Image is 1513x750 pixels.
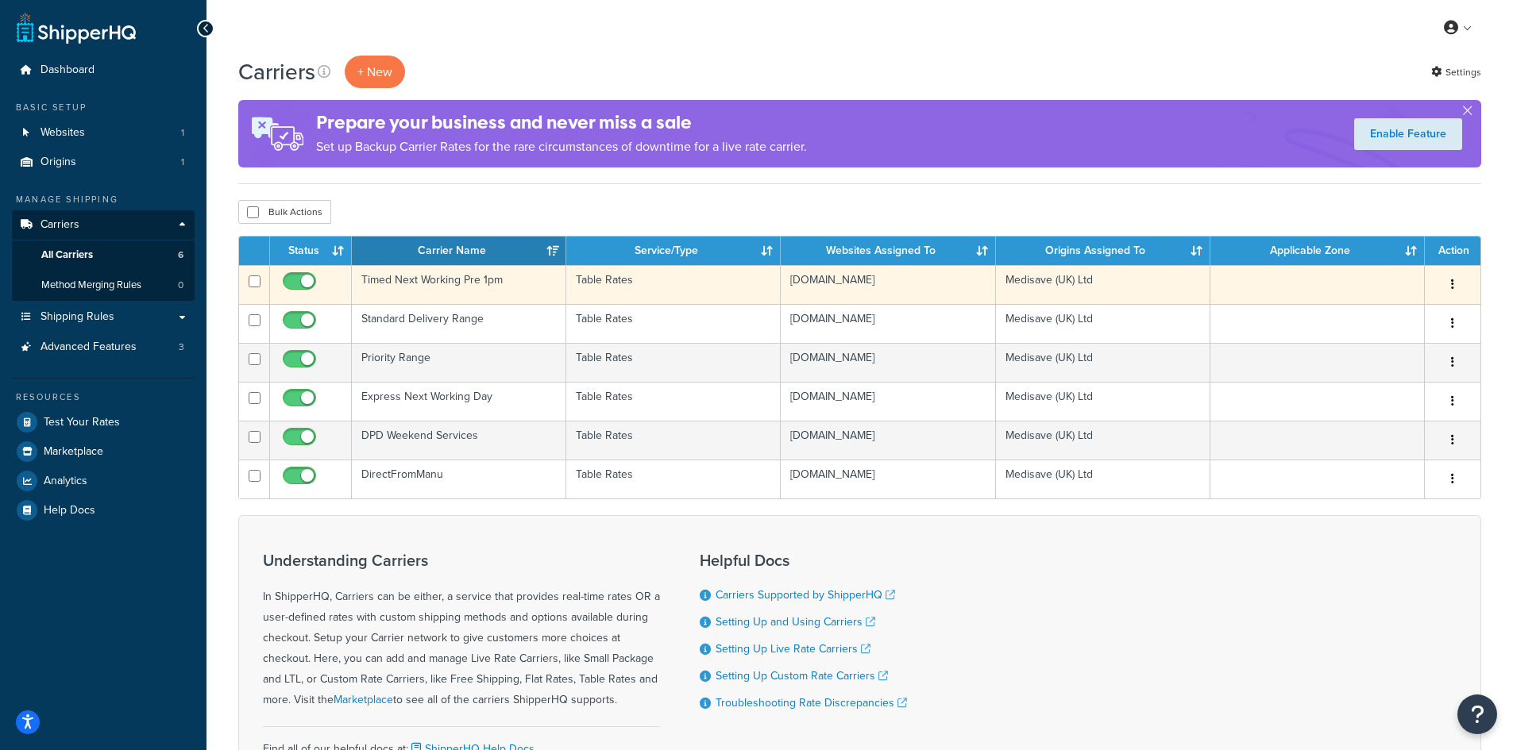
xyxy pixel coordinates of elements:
[17,12,136,44] a: ShipperHQ Home
[270,237,352,265] th: Status: activate to sort column ascending
[12,333,195,362] li: Advanced Features
[1354,118,1462,150] a: Enable Feature
[238,100,316,167] img: ad-rules-rateshop-fe6ec290ccb7230408bd80ed9643f0289d75e0ffd9eb532fc0e269fcd187b520.png
[352,237,566,265] th: Carrier Name: activate to sort column ascending
[178,279,183,292] span: 0
[1457,694,1497,734] button: Open Resource Center
[781,382,995,421] td: [DOMAIN_NAME]
[352,421,566,460] td: DPD Weekend Services
[41,63,95,77] span: Dashboard
[566,382,781,421] td: Table Rates
[12,302,195,332] a: Shipping Rules
[716,587,895,603] a: Carriers Supported by ShipperHQ
[996,382,1210,421] td: Medisave (UK) Ltd
[716,640,870,657] a: Setting Up Live Rate Carriers
[44,416,120,429] span: Test Your Rates
[566,421,781,460] td: Table Rates
[178,248,183,262] span: 6
[12,240,195,270] a: All Carriers 6
[41,310,114,324] span: Shipping Rules
[12,148,195,177] a: Origins 1
[41,156,76,169] span: Origins
[41,126,85,140] span: Websites
[263,552,660,569] h3: Understanding Carriers
[12,101,195,114] div: Basic Setup
[44,445,103,459] span: Marketplace
[12,408,195,437] a: Test Your Rates
[238,56,315,87] h1: Carriers
[12,118,195,148] li: Websites
[781,237,995,265] th: Websites Assigned To: activate to sort column ascending
[12,210,195,240] a: Carriers
[716,694,907,711] a: Troubleshooting Rate Discrepancies
[238,200,331,224] button: Bulk Actions
[179,340,184,354] span: 3
[996,265,1210,304] td: Medisave (UK) Ltd
[996,304,1210,343] td: Medisave (UK) Ltd
[716,667,888,684] a: Setting Up Custom Rate Carriers
[566,237,781,265] th: Service/Type: activate to sort column ascending
[1431,61,1481,83] a: Settings
[316,110,807,136] h4: Prepare your business and never miss a sale
[352,460,566,498] td: DirectFromManu
[12,333,195,362] a: Advanced Features 3
[566,265,781,304] td: Table Rates
[1210,237,1425,265] th: Applicable Zone: activate to sort column ascending
[781,460,995,498] td: [DOMAIN_NAME]
[12,193,195,206] div: Manage Shipping
[716,613,875,630] a: Setting Up and Using Carriers
[41,340,137,354] span: Advanced Features
[352,382,566,421] td: Express Next Working Day
[41,279,141,292] span: Method Merging Rules
[44,504,95,517] span: Help Docs
[12,437,195,466] a: Marketplace
[12,467,195,495] a: Analytics
[781,304,995,343] td: [DOMAIN_NAME]
[1425,237,1480,265] th: Action
[41,218,79,232] span: Carriers
[352,304,566,343] td: Standard Delivery Range
[566,460,781,498] td: Table Rates
[566,304,781,343] td: Table Rates
[181,126,184,140] span: 1
[566,343,781,382] td: Table Rates
[12,118,195,148] a: Websites 1
[12,56,195,85] a: Dashboard
[12,271,195,300] a: Method Merging Rules 0
[700,552,907,569] h3: Helpful Docs
[12,496,195,525] a: Help Docs
[996,237,1210,265] th: Origins Assigned To: activate to sort column ascending
[352,265,566,304] td: Timed Next Working Pre 1pm
[996,460,1210,498] td: Medisave (UK) Ltd
[345,56,405,88] button: + New
[41,248,93,262] span: All Carriers
[996,343,1210,382] td: Medisave (UK) Ltd
[12,390,195,404] div: Resources
[12,271,195,300] li: Method Merging Rules
[996,421,1210,460] td: Medisave (UK) Ltd
[334,691,393,708] a: Marketplace
[781,343,995,382] td: [DOMAIN_NAME]
[781,265,995,304] td: [DOMAIN_NAME]
[352,343,566,382] td: Priority Range
[44,475,87,488] span: Analytics
[316,136,807,158] p: Set up Backup Carrier Rates for the rare circumstances of downtime for a live rate carrier.
[12,210,195,301] li: Carriers
[263,552,660,710] div: In ShipperHQ, Carriers can be either, a service that provides real-time rates OR a user-defined r...
[12,240,195,270] li: All Carriers
[12,148,195,177] li: Origins
[781,421,995,460] td: [DOMAIN_NAME]
[181,156,184,169] span: 1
